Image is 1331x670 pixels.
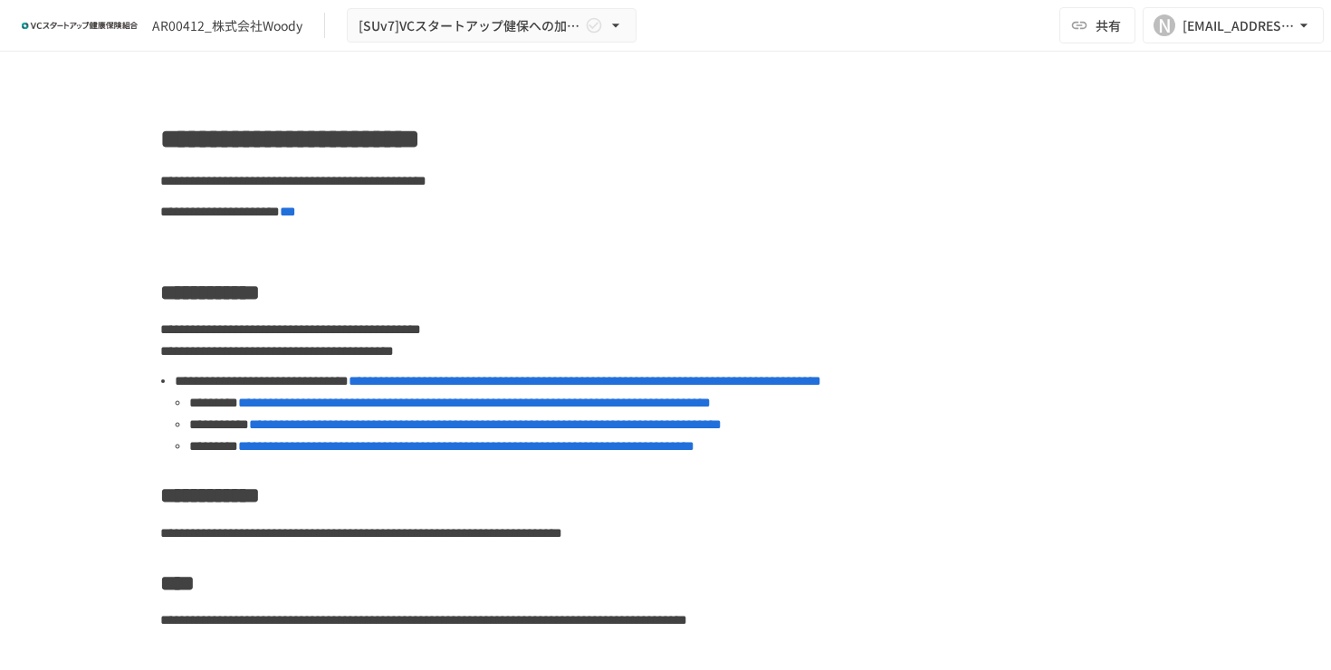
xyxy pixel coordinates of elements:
img: ZDfHsVrhrXUoWEWGWYf8C4Fv4dEjYTEDCNvmL73B7ox [22,11,138,40]
span: 共有 [1096,15,1121,35]
button: N[EMAIL_ADDRESS][DOMAIN_NAME] [1143,7,1324,43]
span: [SUv7]VCスタートアップ健保への加入申請手続き [359,14,581,37]
button: [SUv7]VCスタートアップ健保への加入申請手続き [347,8,637,43]
button: 共有 [1059,7,1135,43]
div: [EMAIL_ADDRESS][DOMAIN_NAME] [1183,14,1295,37]
div: N [1154,14,1175,36]
div: AR00412_株式会社Woody [152,16,302,35]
